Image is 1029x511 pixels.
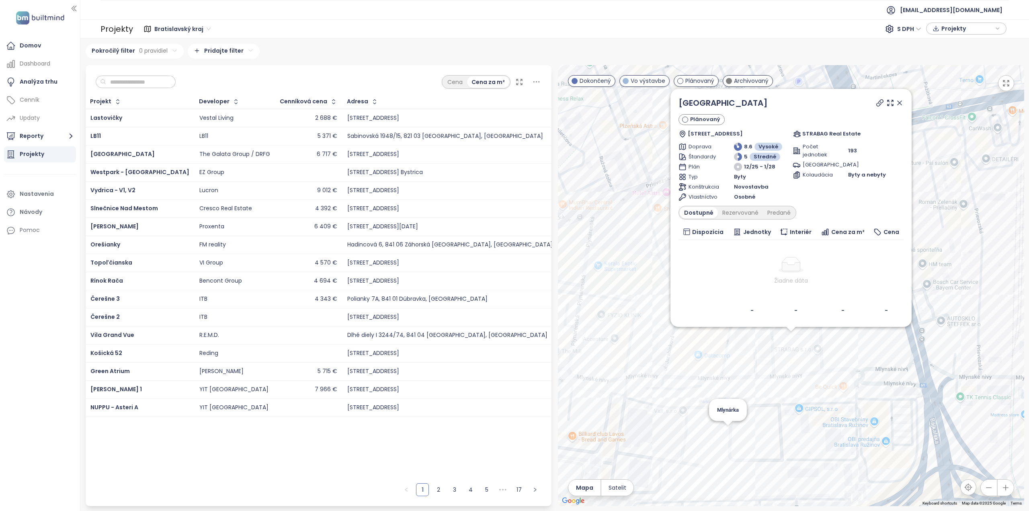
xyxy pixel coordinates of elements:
a: Vydrica - V1, V2 [90,186,135,194]
div: Domov [20,41,41,51]
div: Dashboard [20,59,50,69]
span: Vysoké [758,143,778,151]
div: Developer [199,99,230,104]
div: [STREET_ADDRESS] [347,386,399,393]
button: Mapa [568,480,601,496]
span: [GEOGRAPHIC_DATA] [803,161,830,169]
a: 5 [481,484,493,496]
div: [STREET_ADDRESS] [347,259,399,267]
li: 5 [480,483,493,496]
div: Lucron [199,187,218,194]
a: 3 [449,484,461,496]
div: Cenníková cena [280,99,327,104]
div: Projekt [90,99,111,104]
div: [STREET_ADDRESS] [347,205,399,212]
div: Cenník [20,95,39,105]
span: ••• [496,483,509,496]
span: - [848,161,851,168]
div: Analýza trhu [20,77,57,87]
div: 4 570 € [315,259,337,267]
a: Lastovičky [90,114,122,122]
span: 12/25 - 1/28 [744,163,775,171]
span: Mapa [576,483,593,492]
b: - [750,306,754,314]
div: Pomoc [20,225,40,235]
div: Hadincová 6, 841 06 Záhorská [GEOGRAPHIC_DATA], [GEOGRAPHIC_DATA] [347,241,553,248]
span: Počet jednotiek [803,143,830,159]
div: Cena [443,76,467,88]
span: right [533,487,537,492]
span: Plánovaný [685,76,714,85]
b: - [794,306,797,314]
div: Bencont Group [199,277,242,285]
span: Štandardy [689,153,716,161]
span: Jednotky [743,228,771,236]
a: Čerešne 2 [90,313,120,321]
li: 4 [464,483,477,496]
a: Dashboard [4,56,76,72]
div: Pridajte filter [188,44,260,59]
div: Návody [20,207,42,217]
button: Reporty [4,128,76,144]
span: Typ [689,173,716,181]
b: - [885,306,888,314]
div: [STREET_ADDRESS] [347,350,399,357]
a: Vila Grand Vue [90,331,134,339]
b: - [841,306,844,314]
div: ITB [199,296,207,303]
span: Slnečnice Nad Mestom [90,204,158,212]
li: 3 [448,483,461,496]
div: Rezervované [718,207,763,218]
div: Adresa [347,99,368,104]
span: Dispozícia [692,228,724,236]
a: [PERSON_NAME] [90,222,139,230]
span: STRABAG Real Estate [802,130,860,138]
div: EZ Group [199,169,224,176]
span: Cena [883,228,899,236]
div: [STREET_ADDRESS] [347,277,399,285]
span: Byty a nebyty [848,171,886,179]
div: Projekty [100,21,133,37]
div: Proxenta [199,223,224,230]
a: Terms (opens in new tab) [1011,501,1022,505]
span: Map data ©2025 Google [962,501,1006,505]
span: Dokončený [580,76,611,85]
span: Archivovaný [734,76,769,85]
a: Orešianky [90,240,120,248]
a: Updaty [4,110,76,126]
div: [STREET_ADDRESS] [347,314,399,321]
li: 1 [416,483,429,496]
div: ITB [199,314,207,321]
span: NUPPU - Asteri A [90,403,138,411]
li: Predchádzajúca strana [400,483,413,496]
div: [STREET_ADDRESS][DATE] [347,223,418,230]
div: [STREET_ADDRESS] [347,115,399,122]
li: 17 [512,483,525,496]
div: YIT [GEOGRAPHIC_DATA] [199,386,269,393]
span: Green Atrium [90,367,130,375]
li: Nasledujúcich 5 strán [496,483,509,496]
button: Satelit [601,480,633,496]
div: 5 371 € [318,133,337,140]
div: LB11 [199,133,208,140]
li: Nasledujúca strana [529,483,541,496]
span: Čerešne 3 [90,295,120,303]
span: [STREET_ADDRESS] [687,130,742,138]
span: Mlynárka [717,407,739,413]
span: [GEOGRAPHIC_DATA] [90,150,155,158]
span: 8.6 [744,143,752,151]
div: Dlhé diely I 3244/74, 841 04 [GEOGRAPHIC_DATA], [GEOGRAPHIC_DATA] [347,332,547,339]
span: Plánovaný [690,115,720,123]
a: Návody [4,204,76,220]
div: Reding [199,350,218,357]
span: Bratislavský kraj [154,23,211,35]
div: Vestal Living [199,115,234,122]
span: Vlastníctvo [689,193,716,201]
div: The Galata Group / DRFG [199,151,270,158]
